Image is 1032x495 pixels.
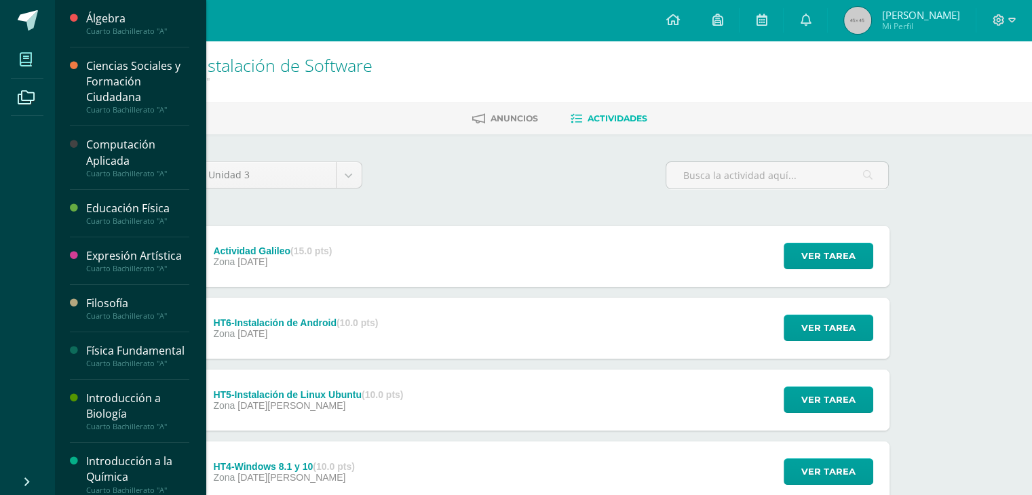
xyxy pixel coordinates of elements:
div: HT5-Instalación de Linux Ubuntu [213,389,403,400]
a: Anuncios [472,108,538,130]
span: [PERSON_NAME] [881,8,959,22]
span: [DATE] [237,256,267,267]
a: Ciencias Sociales y Formación CiudadanaCuarto Bachillerato "A" [86,58,189,115]
div: Cuarto Bachillerato "A" [86,26,189,36]
strong: (15.0 pts) [290,245,332,256]
span: Zona [213,400,235,411]
button: Ver tarea [784,243,873,269]
div: Introducción a la Química [86,454,189,485]
div: HT4-Windows 8.1 y 10 [213,461,354,472]
div: Cuarto Bachillerato "A" [86,216,189,226]
button: Ver tarea [784,458,873,485]
div: Álgebra [86,11,189,26]
div: Educación Física [86,201,189,216]
div: Cuarto Bachillerato 'A' [106,75,372,87]
div: Introducción a Biología [86,391,189,422]
a: Física FundamentalCuarto Bachillerato "A" [86,343,189,368]
a: Computación AplicadaCuarto Bachillerato "A" [86,137,189,178]
span: [DATE][PERSON_NAME] [237,472,345,483]
div: Cuarto Bachillerato "A" [86,422,189,431]
input: Busca la actividad aquí... [666,162,888,189]
div: Cuarto Bachillerato "A" [86,359,189,368]
div: Filosofía [86,296,189,311]
span: Zona [213,472,235,483]
div: Cuarto Bachillerato "A" [86,311,189,321]
a: Educación FísicaCuarto Bachillerato "A" [86,201,189,226]
div: Actividad Galileo [213,245,332,256]
strong: (10.0 pts) [362,389,403,400]
a: FilosofíaCuarto Bachillerato "A" [86,296,189,321]
h1: Sistemas e Instalación de Software [106,56,372,75]
span: [DATE] [237,328,267,339]
span: Actividades [588,113,647,123]
div: Cuarto Bachillerato "A" [86,486,189,495]
span: Zona [213,256,235,267]
div: Computación Aplicada [86,137,189,168]
img: 45x45 [844,7,871,34]
div: Cuarto Bachillerato "A" [86,105,189,115]
a: Sistemas e Instalación de Software [106,54,372,77]
a: Introducción a la QuímicaCuarto Bachillerato "A" [86,454,189,494]
span: Zona [213,328,235,339]
div: HT6-Instalación de Android [213,317,378,328]
button: Ver tarea [784,315,873,341]
a: Actividades [571,108,647,130]
strong: (10.0 pts) [337,317,378,328]
span: Ver tarea [801,459,856,484]
span: Unidad 3 [208,162,326,188]
span: Ver tarea [801,387,856,412]
span: Mi Perfil [881,20,959,32]
a: Unidad 3 [198,162,362,188]
a: ÁlgebraCuarto Bachillerato "A" [86,11,189,36]
div: Ciencias Sociales y Formación Ciudadana [86,58,189,105]
span: Ver tarea [801,243,856,269]
div: Expresión Artística [86,248,189,264]
span: Ver tarea [801,315,856,340]
div: Cuarto Bachillerato "A" [86,264,189,273]
a: Introducción a BiologíaCuarto Bachillerato "A" [86,391,189,431]
div: Cuarto Bachillerato "A" [86,169,189,178]
a: Expresión ArtísticaCuarto Bachillerato "A" [86,248,189,273]
button: Ver tarea [784,387,873,413]
strong: (10.0 pts) [313,461,354,472]
span: Anuncios [491,113,538,123]
span: [DATE][PERSON_NAME] [237,400,345,411]
div: Física Fundamental [86,343,189,359]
